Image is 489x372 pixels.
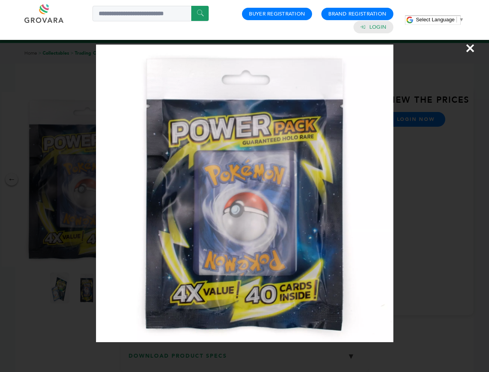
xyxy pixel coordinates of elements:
a: Login [369,24,386,31]
span: ​ [456,17,457,22]
span: × [465,37,475,59]
a: Buyer Registration [249,10,305,17]
a: Select Language​ [416,17,464,22]
img: Image Preview [96,45,393,342]
span: ▼ [459,17,464,22]
input: Search a product or brand... [93,6,209,21]
a: Brand Registration [328,10,386,17]
span: Select Language [416,17,455,22]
